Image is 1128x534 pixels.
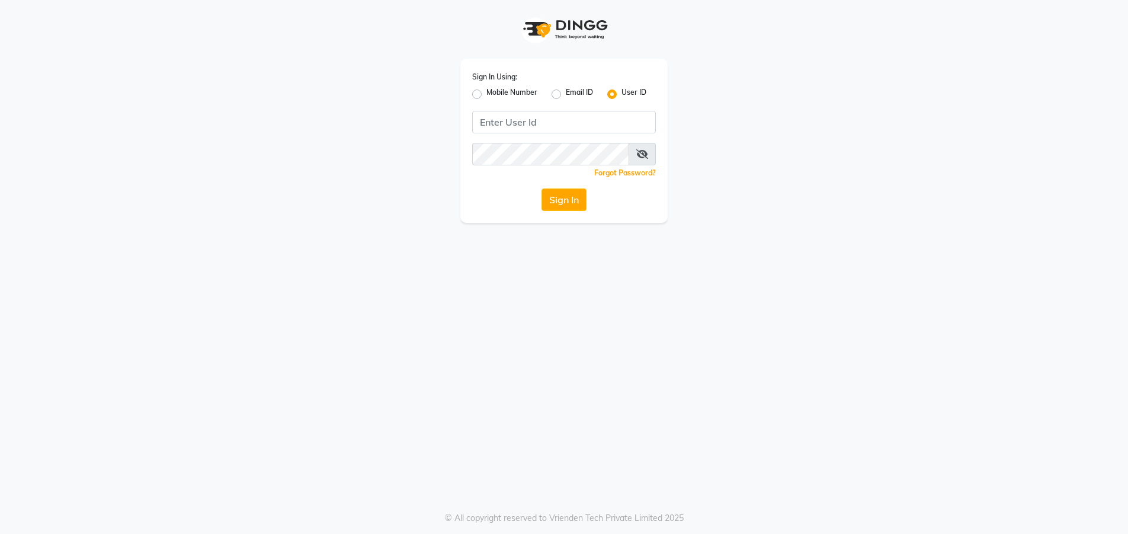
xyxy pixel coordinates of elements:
[472,143,629,165] input: Username
[472,111,656,133] input: Username
[486,87,537,101] label: Mobile Number
[517,12,611,47] img: logo1.svg
[541,188,587,211] button: Sign In
[621,87,646,101] label: User ID
[566,87,593,101] label: Email ID
[472,72,517,82] label: Sign In Using:
[594,168,656,177] a: Forgot Password?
